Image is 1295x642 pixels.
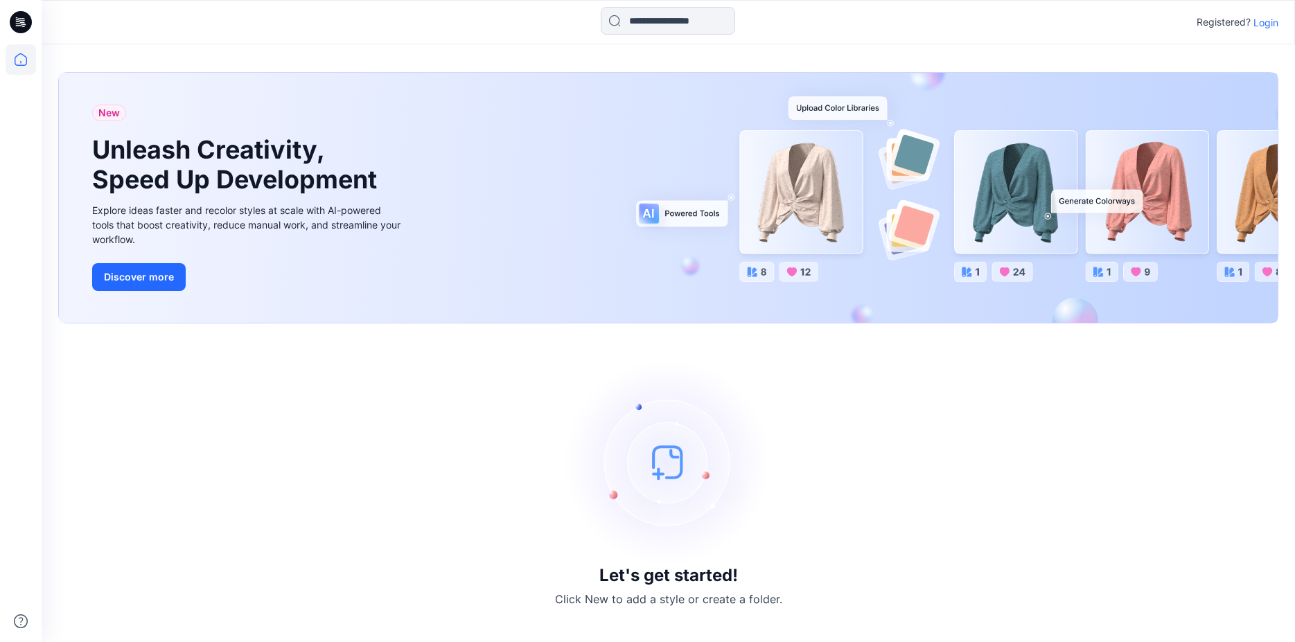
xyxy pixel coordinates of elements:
[565,358,773,566] img: empty-state-image.svg
[92,135,383,195] h1: Unleash Creativity, Speed Up Development
[555,591,782,607] p: Click New to add a style or create a folder.
[98,105,120,121] span: New
[92,203,404,247] div: Explore ideas faster and recolor styles at scale with AI-powered tools that boost creativity, red...
[92,263,404,291] a: Discover more
[1197,14,1251,30] p: Registered?
[599,566,738,585] h3: Let's get started!
[92,263,186,291] button: Discover more
[1253,15,1278,30] p: Login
